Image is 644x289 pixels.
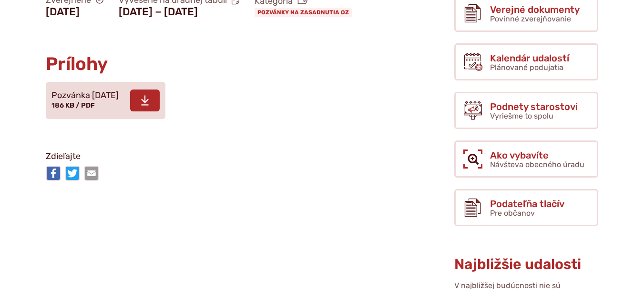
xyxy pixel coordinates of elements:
[51,101,95,110] span: 186 KB / PDF
[255,8,352,17] a: Pozvánky na zasadnutia OZ
[490,209,535,218] span: Pre občanov
[46,149,384,164] p: Zdieľajte
[454,140,598,178] a: Ako vybavíte Návšteva obecného úradu
[46,82,165,119] a: Pozvánka [DATE] 186 KB / PDF
[46,166,61,181] img: Zdieľať na Facebooku
[454,189,598,226] a: Podateľňa tlačív Pre občanov
[490,63,563,72] span: Plánované podujatia
[119,6,239,18] figcaption: [DATE] − [DATE]
[490,199,564,209] span: Podateľňa tlačív
[490,14,571,23] span: Povinné zverejňovanie
[490,101,578,112] span: Podnety starostovi
[490,150,584,160] span: Ako vybavíte
[454,92,598,129] a: Podnety starostovi Vyriešme to spolu
[46,6,103,18] figcaption: [DATE]
[454,43,598,80] a: Kalendár udalostí Plánované podujatia
[84,166,99,181] img: Zdieľať e-mailom
[490,53,569,63] span: Kalendár udalostí
[46,54,384,74] h2: Prílohy
[51,91,119,100] span: Pozvánka [DATE]
[490,160,584,169] span: Návšteva obecného úradu
[490,111,553,120] span: Vyriešme to spolu
[454,257,598,272] h3: Najbližšie udalosti
[65,166,80,181] img: Zdieľať na Twitteri
[490,4,580,15] span: Verejné dokumenty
